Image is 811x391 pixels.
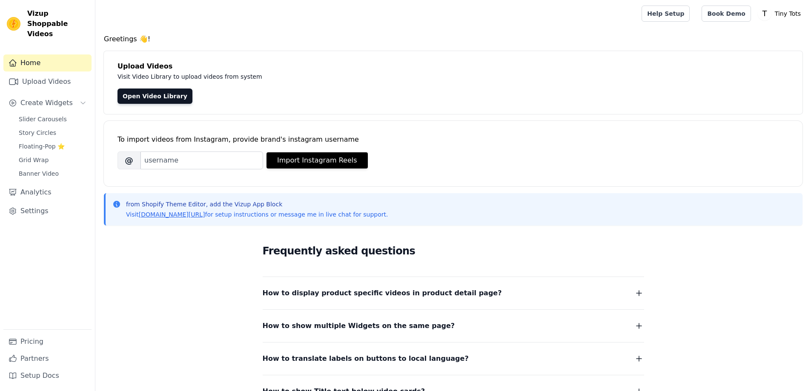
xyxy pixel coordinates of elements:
[263,353,644,365] button: How to translate labels on buttons to local language?
[3,73,92,90] a: Upload Videos
[20,98,73,108] span: Create Widgets
[117,134,789,145] div: To import videos from Instagram, provide brand's instagram username
[702,6,751,22] a: Book Demo
[7,17,20,31] img: Vizup
[3,367,92,384] a: Setup Docs
[263,287,502,299] span: How to display product specific videos in product detail page?
[267,152,368,168] button: Import Instagram Reels
[263,320,455,332] span: How to show multiple Widgets on the same page?
[771,6,804,21] p: Tiny Tots
[762,9,767,18] text: T
[14,127,92,139] a: Story Circles
[140,151,263,169] input: username
[117,151,140,169] span: @
[19,156,49,164] span: Grid Wrap
[19,169,59,178] span: Banner Video
[3,350,92,367] a: Partners
[117,88,192,104] a: Open Video Library
[14,140,92,152] a: Floating-Pop ⭐
[263,320,644,332] button: How to show multiple Widgets on the same page?
[642,6,690,22] a: Help Setup
[3,203,92,220] a: Settings
[117,71,499,82] p: Visit Video Library to upload videos from system
[14,154,92,166] a: Grid Wrap
[758,6,804,21] button: T Tiny Tots
[3,333,92,350] a: Pricing
[117,61,789,71] h4: Upload Videos
[139,211,205,218] a: [DOMAIN_NAME][URL]
[3,54,92,71] a: Home
[104,34,802,44] h4: Greetings 👋!
[263,243,644,260] h2: Frequently asked questions
[3,94,92,111] button: Create Widgets
[19,115,67,123] span: Slider Carousels
[263,287,644,299] button: How to display product specific videos in product detail page?
[263,353,469,365] span: How to translate labels on buttons to local language?
[126,210,388,219] p: Visit for setup instructions or message me in live chat for support.
[27,9,88,39] span: Vizup Shoppable Videos
[14,113,92,125] a: Slider Carousels
[19,142,65,151] span: Floating-Pop ⭐
[14,168,92,180] a: Banner Video
[19,128,56,137] span: Story Circles
[3,184,92,201] a: Analytics
[126,200,388,208] p: from Shopify Theme Editor, add the Vizup App Block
